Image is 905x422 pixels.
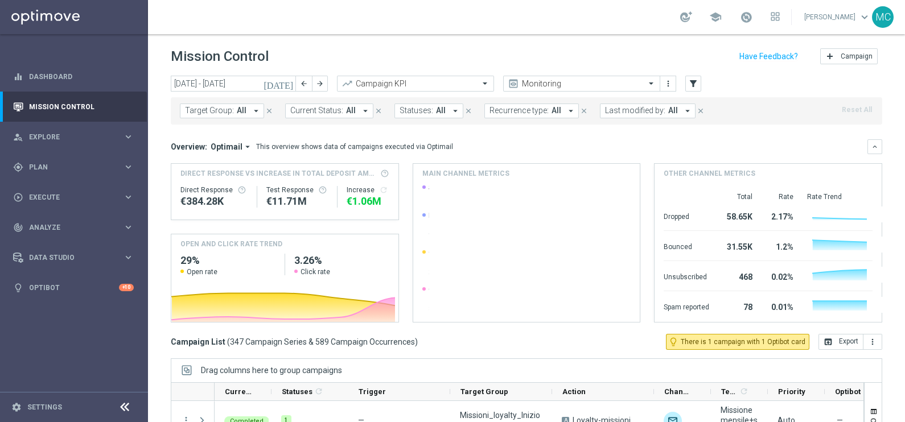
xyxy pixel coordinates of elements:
div: €11,713,126 [266,195,328,208]
i: filter_alt [688,78,698,89]
button: filter_alt [685,76,701,92]
i: refresh [314,387,323,396]
span: Action [562,387,586,396]
button: equalizer Dashboard [13,72,134,81]
div: Direct Response [180,185,248,195]
div: Execute [13,192,123,202]
div: Dropped [664,206,709,225]
span: Analyze [29,224,123,231]
div: Rate Trend [807,192,873,201]
div: Spam reported [664,297,709,315]
span: Execute [29,194,123,201]
div: Data Studio [13,253,123,263]
span: Click rate [301,267,330,276]
span: 2.61M [429,220,466,230]
h4: Main channel metrics [422,168,509,179]
button: add Campaign [820,48,878,64]
span: All [346,106,356,115]
i: close [265,107,273,115]
a: Dashboard [29,61,134,92]
div: 0.01% [766,297,793,315]
button: arrow_forward [312,76,328,92]
span: 347 Campaign Series & 589 Campaign Occurrences [230,337,415,347]
button: close [373,105,384,117]
span: Explore [29,134,123,140]
span: 3.26% of Opened [429,304,482,313]
span: Templates [721,387,738,396]
span: Campaign [841,52,873,60]
button: refresh [379,185,388,195]
span: Opened [429,248,481,257]
button: close [463,105,474,117]
a: [PERSON_NAME]keyboard_arrow_down [803,9,872,26]
span: ) [415,337,418,347]
h1: Mission Control [171,48,269,65]
i: lightbulb_outline [668,337,678,347]
span: Trigger [359,387,386,396]
i: refresh [739,387,748,396]
div: This overview shows data of campaigns executed via Optimail [256,142,453,152]
a: Mission Control [29,92,134,122]
span: All [668,106,678,115]
i: arrow_drop_down [251,106,261,116]
i: more_vert [868,337,877,346]
h2: 3.26% [294,254,389,267]
span: Optibot [835,387,861,396]
i: more_vert [664,79,673,88]
i: open_in_browser [824,337,833,346]
span: Plan [29,164,123,171]
i: close [375,107,382,115]
button: lightbulb Optibot +10 [13,283,134,292]
i: close [580,107,588,115]
div: Rate [766,192,793,201]
span: Sent [429,183,452,192]
div: Bounced [664,237,709,255]
span: Data Studio [29,254,123,261]
i: trending_up [342,78,353,89]
div: 1.2% [766,237,793,255]
button: close [264,105,274,117]
span: Calculate column [738,385,748,398]
span: Current Status: [290,106,343,115]
div: €384,276 [180,195,248,208]
i: close [697,107,705,115]
i: keyboard_arrow_right [123,222,134,233]
div: 31.55K [723,237,752,255]
i: arrow_back [300,80,308,88]
div: gps_fixed Plan keyboard_arrow_right [13,163,134,172]
button: play_circle_outline Execute keyboard_arrow_right [13,193,134,202]
i: track_changes [13,222,23,233]
span: Priority [778,387,805,396]
span: Direct Response VS Increase In Total Deposit Amount [180,168,377,179]
span: There is 1 campaign with 1 Optibot card [681,337,805,347]
i: arrow_drop_down [242,142,253,152]
span: Last modified by: [605,106,665,115]
multiple-options-button: Export to CSV [818,337,882,346]
i: equalizer [13,72,23,82]
div: Test Response [266,185,328,195]
div: Explore [13,132,123,142]
div: Dashboard [13,61,134,92]
span: keyboard_arrow_down [858,11,871,23]
span: Calculate column [312,385,323,398]
span: 749.75K [429,257,481,267]
i: keyboard_arrow_right [123,162,134,172]
span: Statuses: [400,106,433,115]
a: Optibot [29,272,119,303]
h3: Overview: [171,142,207,152]
button: person_search Explore keyboard_arrow_right [13,133,134,142]
div: Optibot [13,272,134,303]
span: Statuses [282,387,312,396]
button: open_in_browser Export [818,334,863,350]
button: Recurrence type: All arrow_drop_down [484,104,579,118]
button: keyboard_arrow_down [867,139,882,154]
div: MC [872,6,894,28]
button: Mission Control [13,102,134,111]
button: Data Studio keyboard_arrow_right [13,253,134,262]
div: 78 [723,297,752,315]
